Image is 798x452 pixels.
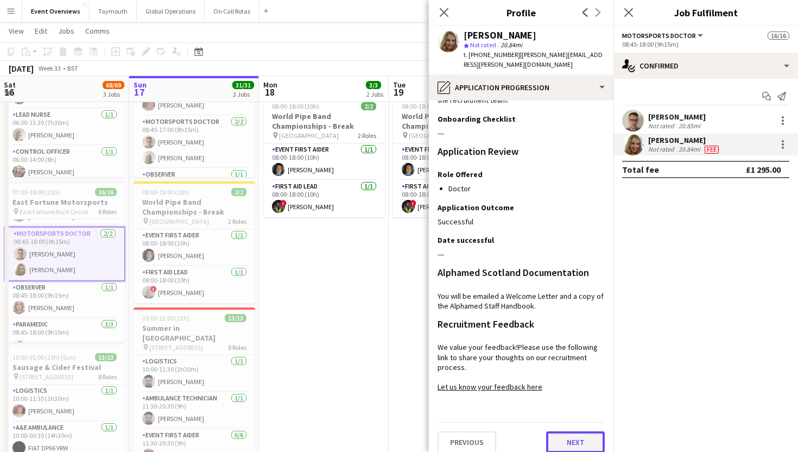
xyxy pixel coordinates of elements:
[134,323,255,343] h3: Summer in [GEOGRAPHIC_DATA]
[95,188,117,196] span: 16/16
[438,147,518,156] h3: Application Review
[746,164,781,175] div: £1 295.00
[470,41,496,49] span: Not rated
[142,314,189,322] span: 10:00-22:00 (12h)
[498,41,524,49] span: 20.84mi
[438,169,483,179] h3: Role Offered
[85,26,110,36] span: Comms
[103,81,124,89] span: 68/69
[438,217,605,227] div: Successful
[149,343,203,351] span: [STREET_ADDRESS]
[272,102,319,110] span: 08:00-18:00 (10h)
[402,102,449,110] span: 08:00-18:00 (10h)
[30,24,52,38] a: Edit
[2,86,16,98] span: 16
[464,30,536,40] div: [PERSON_NAME]
[429,74,613,101] div: Application Progression
[4,385,125,422] app-card-role: Logistics1/110:00-11:30 (1h30m)[PERSON_NAME]
[391,86,406,98] span: 19
[134,392,255,429] app-card-role: Ambulance Technician1/111:30-20:30 (9h)[PERSON_NAME]
[366,81,381,89] span: 3/3
[262,86,277,98] span: 18
[410,200,416,206] span: !
[279,131,339,140] span: [GEOGRAPHIC_DATA]
[438,342,598,372] span: Please use the following link to share your thoughts on our recruitment process.
[150,286,157,292] span: !
[228,217,246,225] span: 2 Roles
[98,373,117,381] span: 8 Roles
[622,40,789,48] div: 08:45-18:00 (9h15m)
[132,86,147,98] span: 17
[20,373,73,381] span: [STREET_ADDRESS]
[393,143,515,180] app-card-role: Event First Aider1/108:00-18:00 (10h)[PERSON_NAME]
[134,181,255,303] app-job-card: 08:00-18:00 (10h)2/2World Pipe Band Championships - Break [GEOGRAPHIC_DATA]2 RolesEvent First Aid...
[4,281,125,318] app-card-role: Observer1/108:45-18:00 (9h15m)[PERSON_NAME]
[12,353,76,361] span: 10:00-01:00 (15h) (Sun)
[4,318,125,387] app-card-role: Paramedic3/308:45-18:00 (9h15m)[PERSON_NAME]
[95,353,117,361] span: 13/13
[9,63,34,74] div: [DATE]
[648,112,706,122] div: [PERSON_NAME]
[20,208,88,216] span: East Fortune Race Circuit
[438,319,534,329] h3: Recruitment Feedback
[134,229,255,266] app-card-role: Event First Aider1/108:00-18:00 (10h)[PERSON_NAME]
[81,24,114,38] a: Comms
[233,90,254,98] div: 3 Jobs
[438,291,604,311] span: You will be emailed a Welcome Letter and a copy of the Alphamed Staff Handbook.
[36,64,63,72] span: Week 33
[438,268,589,278] h3: Alphamed Scotland Documentation
[358,131,376,140] span: 2 Roles
[648,145,676,154] div: Not rated
[393,180,515,217] app-card-role: First Aid Lead1/108:00-18:00 (10h)![PERSON_NAME]
[622,164,659,175] div: Total fee
[393,111,515,131] h3: World Pipe Band Championships - Break
[438,249,605,259] div: ---
[613,53,798,79] div: Confirmed
[58,26,74,36] span: Jobs
[4,80,16,90] span: Sat
[361,102,376,110] span: 2/2
[263,96,385,217] app-job-card: 08:00-18:00 (10h)2/2World Pipe Band Championships - Break [GEOGRAPHIC_DATA]2 RolesEvent First Aid...
[134,197,255,217] h3: World Pipe Band Championships - Break
[280,200,287,206] span: !
[705,146,719,154] span: Fee
[768,32,789,40] span: 16/16
[438,382,542,392] a: Let us know your feedback here
[448,184,605,193] li: Doctor
[613,5,798,20] h3: Job Fulfilment
[438,342,518,352] span: We value your feedback!
[263,80,277,90] span: Mon
[54,24,79,38] a: Jobs
[4,24,28,38] a: View
[228,343,246,351] span: 8 Roles
[429,5,613,20] h3: Profile
[366,90,383,98] div: 2 Jobs
[134,266,255,303] app-card-role: First Aid Lead1/108:00-18:00 (10h)![PERSON_NAME]
[90,1,137,22] button: Taymouth
[4,362,125,372] h3: Sausage & Cider Festival
[134,355,255,392] app-card-role: Logistics1/110:00-11:30 (1h30m)[PERSON_NAME]
[438,235,494,245] h3: Date successful
[149,217,209,225] span: [GEOGRAPHIC_DATA]
[137,1,205,22] button: Global Operations
[9,26,24,36] span: View
[225,314,246,322] span: 13/13
[4,181,125,342] div: 07:00-18:00 (11h)16/16East Fortune Motorsports East Fortune Race Circuit6 Roles[PERSON_NAME][PERS...
[438,203,514,212] h3: Application Outcome
[622,32,696,40] span: Motorsports Doctor
[142,188,189,196] span: 08:00-18:00 (10h)
[231,188,246,196] span: 2/2
[438,128,605,138] div: ---
[35,26,47,36] span: Edit
[648,122,676,130] div: Not rated
[12,188,60,196] span: 07:00-18:00 (11h)
[22,1,90,22] button: Event Overviews
[464,51,603,68] span: | [PERSON_NAME][EMAIL_ADDRESS][PERSON_NAME][DOMAIN_NAME]
[232,81,254,89] span: 31/31
[676,145,702,154] div: 20.84mi
[4,227,125,281] app-card-role: Motorsports Doctor2/208:45-18:00 (9h15m)[PERSON_NAME][PERSON_NAME]
[103,90,124,98] div: 3 Jobs
[393,96,515,217] app-job-card: 08:00-18:00 (10h)2/2World Pipe Band Championships - Break [GEOGRAPHIC_DATA]2 RolesEvent First Aid...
